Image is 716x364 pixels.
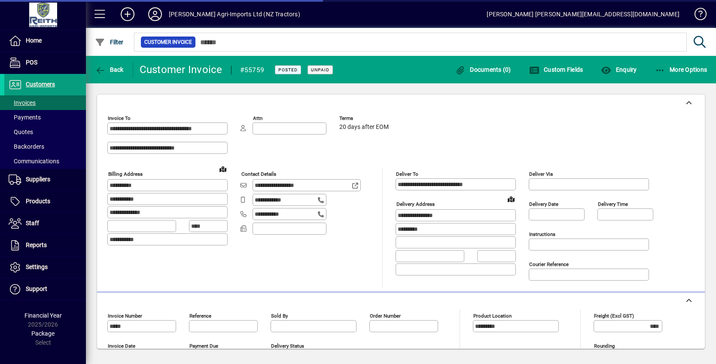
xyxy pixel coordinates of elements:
[655,66,707,73] span: More Options
[473,313,512,319] mat-label: Product location
[169,7,300,21] div: [PERSON_NAME] Agri-Imports Ltd (NZ Tractors)
[278,67,298,73] span: Posted
[4,125,86,139] a: Quotes
[4,235,86,256] a: Reports
[26,198,50,205] span: Products
[529,66,583,73] span: Custom Fields
[144,38,192,46] span: Customer Invoice
[189,313,211,319] mat-label: Reference
[271,343,304,349] mat-label: Delivery status
[504,192,518,206] a: View on map
[4,30,86,52] a: Home
[240,63,265,77] div: #55759
[26,176,50,183] span: Suppliers
[31,330,55,337] span: Package
[26,81,55,88] span: Customers
[594,343,615,349] mat-label: Rounding
[189,343,218,349] mat-label: Payment due
[9,114,41,121] span: Payments
[114,6,141,22] button: Add
[529,231,555,237] mat-label: Instructions
[594,313,634,319] mat-label: Freight (excl GST)
[26,263,48,270] span: Settings
[9,99,36,106] span: Invoices
[26,285,47,292] span: Support
[141,6,169,22] button: Profile
[216,162,230,176] a: View on map
[599,62,639,77] button: Enquiry
[311,67,329,73] span: Unpaid
[24,312,62,319] span: Financial Year
[4,213,86,234] a: Staff
[93,34,126,50] button: Filter
[653,62,710,77] button: More Options
[86,62,133,77] app-page-header-button: Back
[529,201,558,207] mat-label: Delivery date
[271,313,288,319] mat-label: Sold by
[108,115,131,121] mat-label: Invoice To
[4,154,86,168] a: Communications
[95,39,124,46] span: Filter
[529,171,553,177] mat-label: Deliver via
[339,124,389,131] span: 20 days after EOM
[26,37,42,44] span: Home
[527,62,585,77] button: Custom Fields
[455,66,511,73] span: Documents (0)
[4,257,86,278] a: Settings
[453,62,513,77] button: Documents (0)
[26,59,37,66] span: POS
[9,158,59,165] span: Communications
[370,313,401,319] mat-label: Order number
[4,169,86,190] a: Suppliers
[4,52,86,73] a: POS
[396,171,418,177] mat-label: Deliver To
[95,66,124,73] span: Back
[253,115,262,121] mat-label: Attn
[9,143,44,150] span: Backorders
[9,128,33,135] span: Quotes
[4,191,86,212] a: Products
[4,95,86,110] a: Invoices
[108,343,135,349] mat-label: Invoice date
[688,2,705,30] a: Knowledge Base
[93,62,126,77] button: Back
[601,66,637,73] span: Enquiry
[26,242,47,248] span: Reports
[339,116,391,121] span: Terms
[529,261,569,267] mat-label: Courier Reference
[108,313,142,319] mat-label: Invoice number
[4,139,86,154] a: Backorders
[598,201,628,207] mat-label: Delivery time
[4,110,86,125] a: Payments
[140,63,222,76] div: Customer Invoice
[487,7,679,21] div: [PERSON_NAME] [PERSON_NAME][EMAIL_ADDRESS][DOMAIN_NAME]
[4,278,86,300] a: Support
[26,220,39,226] span: Staff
